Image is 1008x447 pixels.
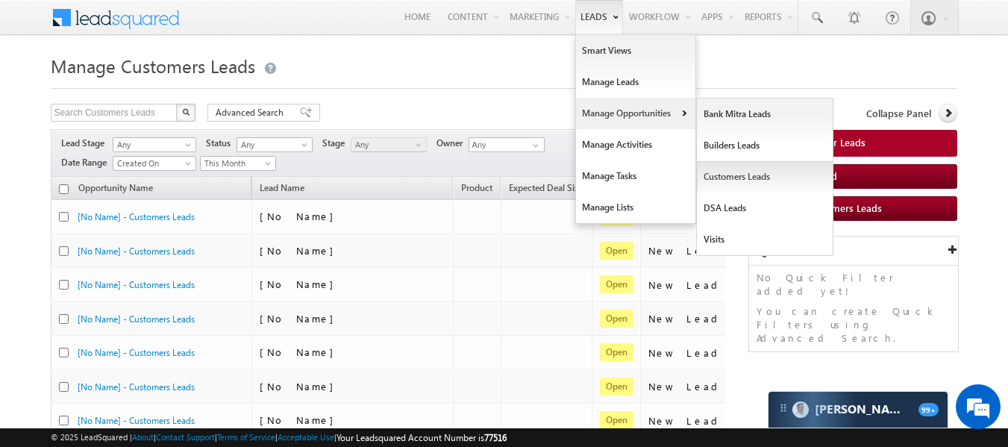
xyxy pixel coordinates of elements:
[576,160,695,192] a: Manage Tasks
[245,7,281,43] div: Minimize live chat window
[777,402,789,414] img: carter-drag
[600,343,633,361] span: Open
[78,78,251,98] div: Chat with us now
[697,99,833,130] a: Bank Mitra Leads
[260,413,341,426] span: [No Name]
[217,432,275,442] a: Terms of Service
[252,180,312,199] span: Lead Name
[260,312,341,325] span: [No Name]
[260,346,341,358] span: [No Name]
[51,54,255,78] span: Manage Customers Leads
[59,184,69,194] input: Check all records
[648,380,723,393] div: New Lead
[78,246,195,257] a: [No Name] - Customers Leads
[469,137,545,152] input: Type to Search
[25,78,63,98] img: d_60004797649_company_0_60004797649
[113,156,196,171] a: Created On
[113,137,196,152] a: Any
[697,193,833,224] a: DSA Leads
[237,137,313,152] a: Any
[576,35,695,66] a: Smart Views
[484,432,507,443] span: 77516
[78,347,195,358] a: [No Name] - Customers Leads
[509,182,583,193] span: Expected Deal Size
[260,380,341,393] span: [No Name]
[600,378,633,396] span: Open
[697,161,833,193] a: Customers Leads
[525,138,543,153] a: Show All Items
[576,192,695,223] a: Manage Lists
[61,137,110,150] span: Lead Stage
[600,242,633,260] span: Open
[132,432,154,442] a: About
[436,137,469,150] span: Owner
[200,156,276,171] a: This Month
[61,156,113,169] span: Date Range
[182,108,190,116] img: Search
[461,182,492,193] span: Product
[918,403,939,416] span: 99+
[749,237,959,266] div: Quick Filters
[748,130,958,157] a: Add Customer Leads
[19,138,272,332] textarea: Type your message and hit 'Enter'
[78,415,195,426] a: [No Name] - Customers Leads
[113,157,191,170] span: Created On
[648,346,723,360] div: New Lead
[322,137,351,150] span: Stage
[866,107,931,120] span: Collapse Panel
[260,244,341,257] span: [No Name]
[78,313,195,325] a: [No Name] - Customers Leads
[757,304,951,345] p: You can create Quick Filters using Advanced Search.
[351,138,422,151] span: Any
[648,244,723,257] div: New Lead
[78,381,195,393] a: [No Name] - Customers Leads
[648,414,723,428] div: New Lead
[697,224,833,255] a: Visits
[71,180,160,199] a: Opportunity Name
[278,432,334,442] a: Acceptable Use
[336,432,507,443] span: Your Leadsquared Account Number is
[576,129,695,160] a: Manage Activities
[203,345,271,365] em: Start Chat
[201,157,272,170] span: This Month
[216,106,288,119] span: Advanced Search
[648,278,723,292] div: New Lead
[648,312,723,325] div: New Lead
[576,98,695,129] a: Manage Opportunities
[351,137,427,152] a: Any
[113,138,191,151] span: Any
[260,210,341,222] span: [No Name]
[757,271,951,298] p: No Quick Filter added yet!
[501,180,591,199] a: Expected Deal Size
[697,130,833,161] a: Builders Leads
[600,310,633,328] span: Open
[600,411,633,429] span: Open
[78,182,153,193] span: Opportunity Name
[768,391,948,428] div: carter-dragCarter[PERSON_NAME]99+
[600,275,633,293] span: Open
[78,211,195,222] a: [No Name] - Customers Leads
[78,279,195,290] a: [No Name] - Customers Leads
[206,137,237,150] span: Status
[156,432,215,442] a: Contact Support
[260,278,341,290] span: [No Name]
[51,431,507,445] span: © 2025 LeadSquared | | | | |
[237,138,308,151] span: Any
[576,66,695,98] a: Manage Leads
